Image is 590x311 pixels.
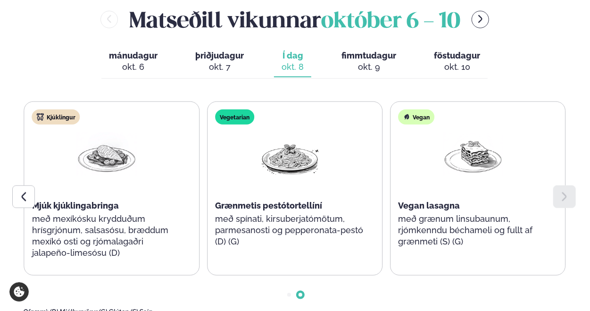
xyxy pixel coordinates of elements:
[195,50,244,60] span: þriðjudagur
[434,50,480,60] span: föstudagur
[32,109,80,125] div: Kjúklingur
[341,50,396,60] span: fimmtudagur
[426,46,488,77] button: föstudagur okt. 10
[215,213,365,247] p: með spínati, kirsuberjatómötum, parmesanosti og pepperonata-pestó (D) (G)
[188,46,251,77] button: þriðjudagur okt. 7
[282,61,304,73] div: okt. 8
[299,293,302,297] span: Go to slide 2
[274,46,311,77] button: Í dag okt. 8
[321,11,460,32] span: október 6 - 10
[260,132,320,176] img: Spagetti.png
[109,61,158,73] div: okt. 6
[77,132,137,176] img: Chicken-breast.png
[434,61,480,73] div: okt. 10
[403,113,410,121] img: Vegan.svg
[37,113,44,121] img: chicken.svg
[398,109,434,125] div: Vegan
[472,11,489,28] button: menu-btn-right
[32,201,119,210] span: Mjúk kjúklingabringa
[215,109,254,125] div: Vegetarian
[398,213,548,247] p: með grænum linsubaunum, rjómkenndu béchameli og fullt af grænmeti (S) (G)
[341,61,396,73] div: okt. 9
[282,50,304,61] span: Í dag
[32,213,182,259] p: með mexíkósku krydduðum hrísgrjónum, salsasósu, bræddum mexíkó osti og rjómalagaðri jalapeño-lime...
[443,132,503,176] img: Lasagna.png
[287,293,291,297] span: Go to slide 1
[195,61,244,73] div: okt. 7
[9,282,29,302] a: Cookie settings
[101,46,165,77] button: mánudagur okt. 6
[215,201,322,210] span: Grænmetis pestótortellíní
[398,201,460,210] span: Vegan lasagna
[109,50,158,60] span: mánudagur
[334,46,404,77] button: fimmtudagur okt. 9
[100,11,118,28] button: menu-btn-left
[129,4,460,35] h2: Matseðill vikunnar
